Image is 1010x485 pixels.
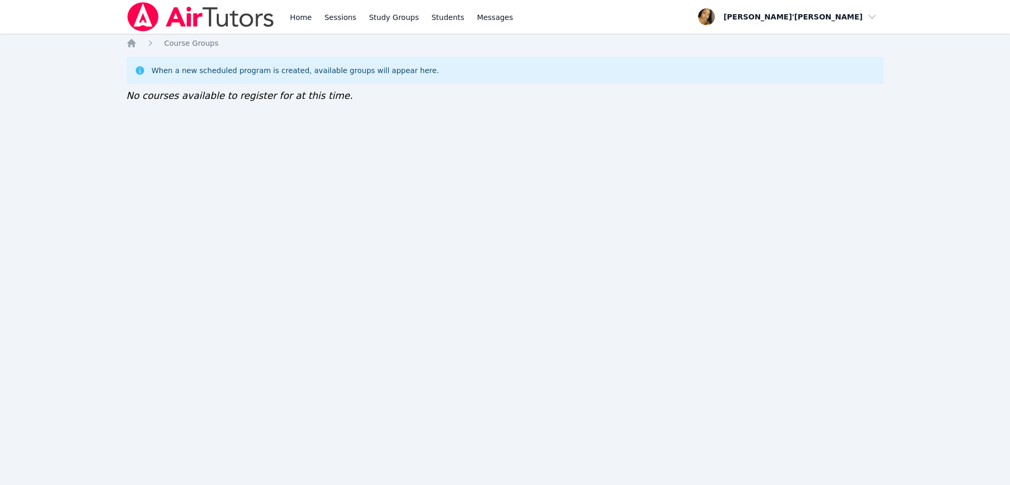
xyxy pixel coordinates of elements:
img: Air Tutors [126,2,275,32]
div: When a new scheduled program is created, available groups will appear here. [151,65,439,76]
a: Course Groups [164,38,218,48]
span: Course Groups [164,39,218,47]
nav: Breadcrumb [126,38,884,48]
span: Messages [477,12,513,23]
span: No courses available to register for at this time. [126,90,353,101]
